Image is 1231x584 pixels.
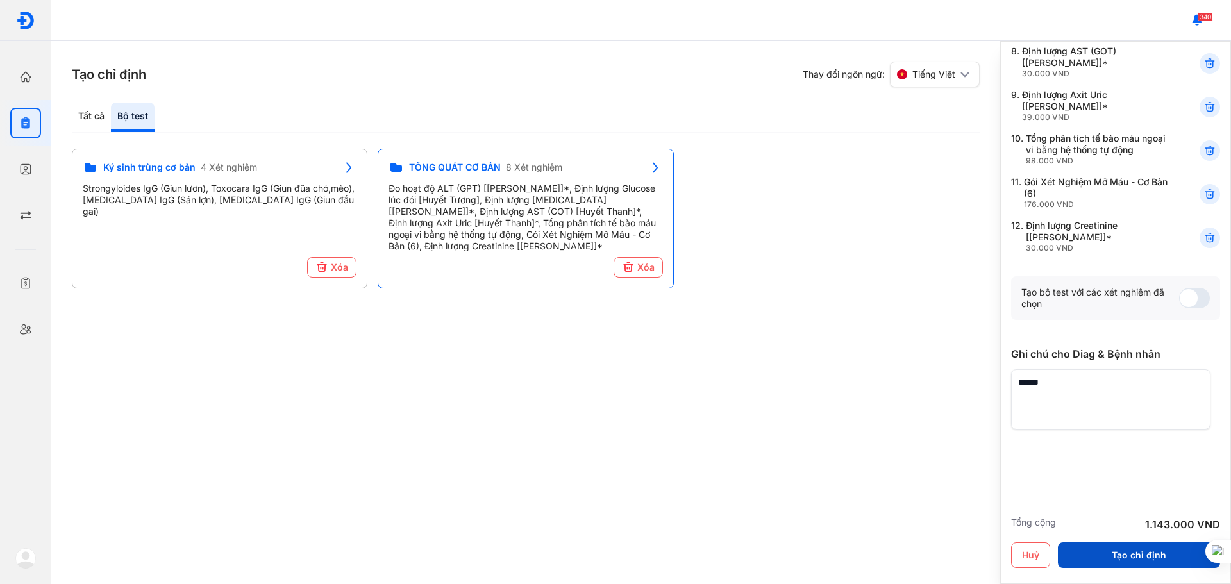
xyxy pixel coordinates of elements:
[15,548,36,569] img: logo
[1058,542,1220,568] button: Tạo chỉ định
[1021,287,1179,310] div: Tạo bộ test với các xét nghiệm đã chọn
[1011,46,1168,79] div: 8.
[83,183,356,217] div: Strongyloides IgG (Giun lươn), Toxocara IgG (Giun đũa chó,mèo), [MEDICAL_DATA] IgG (Sán lợn), [ME...
[1011,346,1220,362] div: Ghi chú cho Diag & Bệnh nhân
[409,162,501,173] span: TỔNG QUÁT CƠ BẢN
[1026,133,1168,166] div: Tổng phân tích tế bào máu ngoại vi bằng hệ thống tự động
[389,183,662,252] div: Đo hoạt độ ALT (GPT) [[PERSON_NAME]]*, Định lượng Glucose lúc đói [Huyết Tương], Định lượng [MEDI...
[1026,156,1168,166] div: 98.000 VND
[331,262,348,273] span: Xóa
[1011,89,1168,122] div: 9.
[1145,517,1220,532] div: 1.143.000 VND
[201,162,257,173] span: 4 Xét nghiệm
[1024,199,1168,210] div: 176.000 VND
[72,103,111,132] div: Tất cả
[1022,89,1168,122] div: Định lượng Axit Uric [[PERSON_NAME]]*
[912,69,955,80] span: Tiếng Việt
[1198,12,1213,21] span: 340
[803,62,980,87] div: Thay đổi ngôn ngữ:
[637,262,655,273] span: Xóa
[506,162,562,173] span: 8 Xét nghiệm
[72,65,146,83] h3: Tạo chỉ định
[1011,133,1168,166] div: 10.
[1022,112,1168,122] div: 39.000 VND
[1022,46,1168,79] div: Định lượng AST (GOT) [[PERSON_NAME]]*
[1011,517,1056,532] div: Tổng cộng
[1022,69,1168,79] div: 30.000 VND
[1011,220,1168,253] div: 12.
[1026,220,1168,253] div: Định lượng Creatinine [[PERSON_NAME]]*
[16,11,35,30] img: logo
[103,162,196,173] span: Ký sinh trùng cơ bản
[1011,542,1050,568] button: Huỷ
[1026,243,1168,253] div: 30.000 VND
[307,257,356,278] button: Xóa
[111,103,155,132] div: Bộ test
[1024,176,1168,210] div: Gói Xét Nghiệm Mỡ Máu - Cơ Bản (6)
[614,257,663,278] button: Xóa
[1011,176,1168,210] div: 11.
